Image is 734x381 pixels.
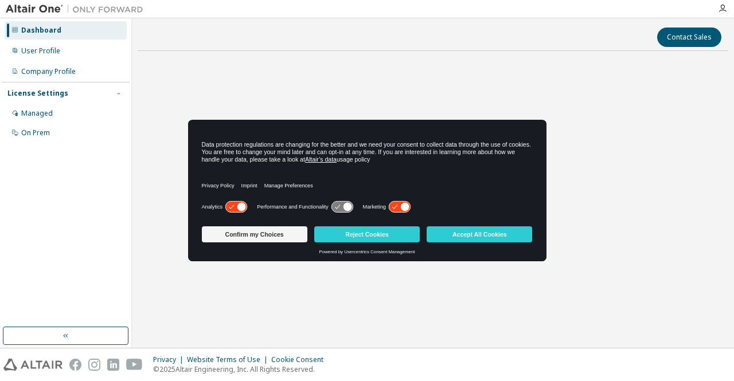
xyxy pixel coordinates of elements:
img: facebook.svg [69,359,81,371]
img: instagram.svg [88,359,100,371]
img: Altair One [6,3,149,15]
img: linkedin.svg [107,359,119,371]
div: Dashboard [21,26,61,35]
div: Website Terms of Use [187,355,271,364]
div: Privacy [153,355,187,364]
div: User Profile [21,46,60,56]
div: On Prem [21,128,50,138]
img: youtube.svg [126,359,143,371]
div: Managed [21,109,53,118]
p: © 2025 Altair Engineering, Inc. All Rights Reserved. [153,364,330,374]
div: Cookie Consent [271,355,330,364]
div: License Settings [7,89,68,98]
img: altair_logo.svg [3,359,63,371]
div: Company Profile [21,67,76,76]
button: Contact Sales [657,28,721,47]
